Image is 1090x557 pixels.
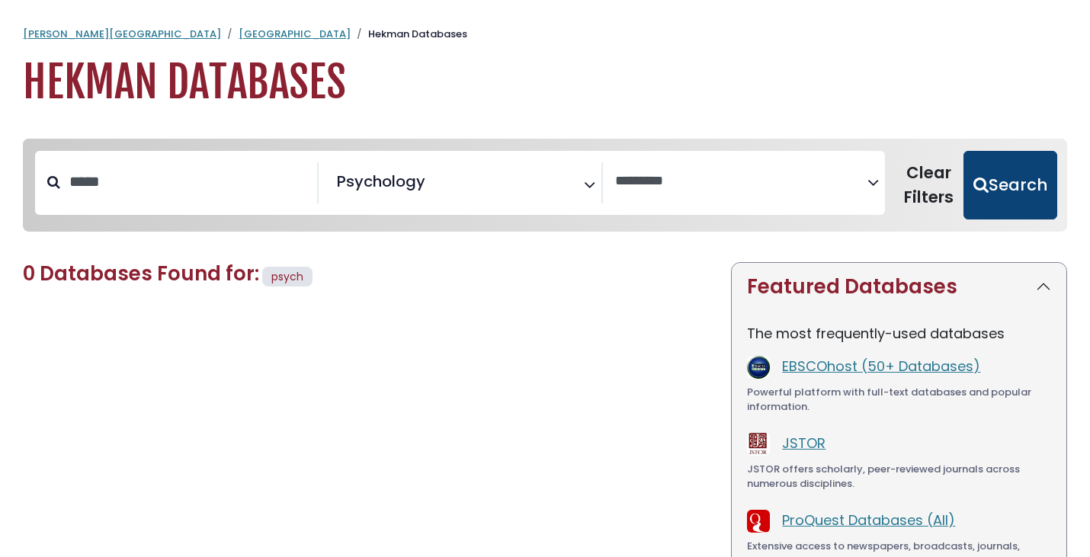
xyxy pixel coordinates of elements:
div: Powerful platform with full-text databases and popular information. [747,385,1051,415]
a: JSTOR [782,434,826,453]
li: Psychology [331,170,425,193]
nav: Search filters [23,139,1067,232]
a: EBSCOhost (50+ Databases) [782,357,980,376]
textarea: Search [428,178,439,194]
li: Hekman Databases [351,27,467,42]
textarea: Search [615,174,867,190]
p: The most frequently-used databases [747,323,1051,344]
button: Clear Filters [894,151,963,219]
button: Featured Databases [732,263,1066,311]
a: [PERSON_NAME][GEOGRAPHIC_DATA] [23,27,221,41]
span: Psychology [337,170,425,193]
button: Submit for Search Results [963,151,1057,219]
h1: Hekman Databases [23,57,1067,108]
div: JSTOR offers scholarly, peer-reviewed journals across numerous disciplines. [747,462,1051,491]
nav: breadcrumb [23,27,1067,42]
span: psych [271,269,303,284]
a: [GEOGRAPHIC_DATA] [239,27,351,41]
input: Search database by title or keyword [60,169,317,194]
span: 0 Databases Found for: [23,260,259,287]
a: ProQuest Databases (All) [782,511,955,530]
